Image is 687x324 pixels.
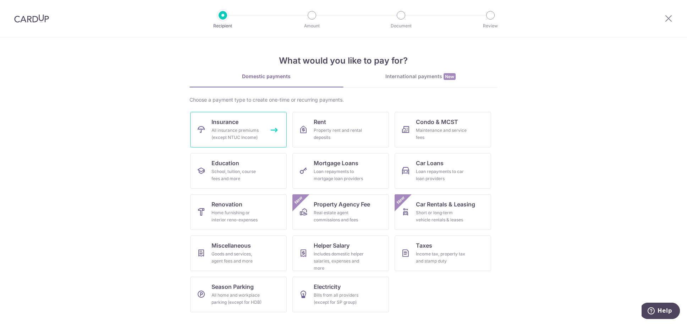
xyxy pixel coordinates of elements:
[16,5,31,11] span: Help
[211,118,238,126] span: Insurance
[211,159,239,167] span: Education
[416,118,458,126] span: Condo & MCST
[190,236,287,271] a: MiscellaneousGoods and services, agent fees and more
[293,194,304,206] span: New
[395,194,407,206] span: New
[211,200,242,209] span: Renovation
[292,194,389,230] a: Property Agency FeeReal estate agent commissions and feesNew
[211,292,263,306] div: All home and workplace parking (except for HDB)
[416,200,475,209] span: Car Rentals & Leasing
[343,73,498,80] div: International payments
[416,168,467,182] div: Loan repayments to car loan providers
[14,14,49,23] img: CardUp
[211,209,263,223] div: Home furnishing or interior reno-expenses
[189,96,498,103] div: Choose a payment type to create one-time or recurring payments.
[211,282,254,291] span: Season Parking
[211,250,263,265] div: Goods and services, agent fees and more
[642,303,680,320] iframe: Opens a widget where you can find more information
[395,194,491,230] a: Car Rentals & LeasingShort or long‑term vehicle rentals & leasesNew
[189,54,498,67] h4: What would you like to pay for?
[314,209,365,223] div: Real estate agent commissions and fees
[292,236,389,271] a: Helper SalaryIncludes domestic helper salaries, expenses and more
[190,112,287,147] a: InsuranceAll insurance premiums (except NTUC Income)
[375,22,427,29] p: Document
[197,22,249,29] p: Recipient
[314,292,365,306] div: Bills from all providers (except for SP group)
[464,22,517,29] p: Review
[190,277,287,312] a: Season ParkingAll home and workplace parking (except for HDB)
[395,153,491,189] a: Car LoansLoan repayments to car loan providers
[416,127,467,141] div: Maintenance and service fees
[314,159,358,167] span: Mortgage Loans
[211,241,251,250] span: Miscellaneous
[292,112,389,147] a: RentProperty rent and rental deposits
[190,194,287,230] a: RenovationHome furnishing or interior reno-expenses
[314,127,365,141] div: Property rent and rental deposits
[190,153,287,189] a: EducationSchool, tuition, course fees and more
[416,209,467,223] div: Short or long‑term vehicle rentals & leases
[314,241,350,250] span: Helper Salary
[292,153,389,189] a: Mortgage LoansLoan repayments to mortgage loan providers
[444,73,456,80] span: New
[314,200,370,209] span: Property Agency Fee
[395,236,491,271] a: TaxesIncome tax, property tax and stamp duty
[314,168,365,182] div: Loan repayments to mortgage loan providers
[416,250,467,265] div: Income tax, property tax and stamp duty
[292,277,389,312] a: ElectricityBills from all providers (except for SP group)
[211,127,263,141] div: All insurance premiums (except NTUC Income)
[314,282,341,291] span: Electricity
[211,168,263,182] div: School, tuition, course fees and more
[416,241,432,250] span: Taxes
[314,250,365,272] div: Includes domestic helper salaries, expenses and more
[314,118,326,126] span: Rent
[189,73,343,80] div: Domestic payments
[416,159,444,167] span: Car Loans
[395,112,491,147] a: Condo & MCSTMaintenance and service fees
[286,22,338,29] p: Amount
